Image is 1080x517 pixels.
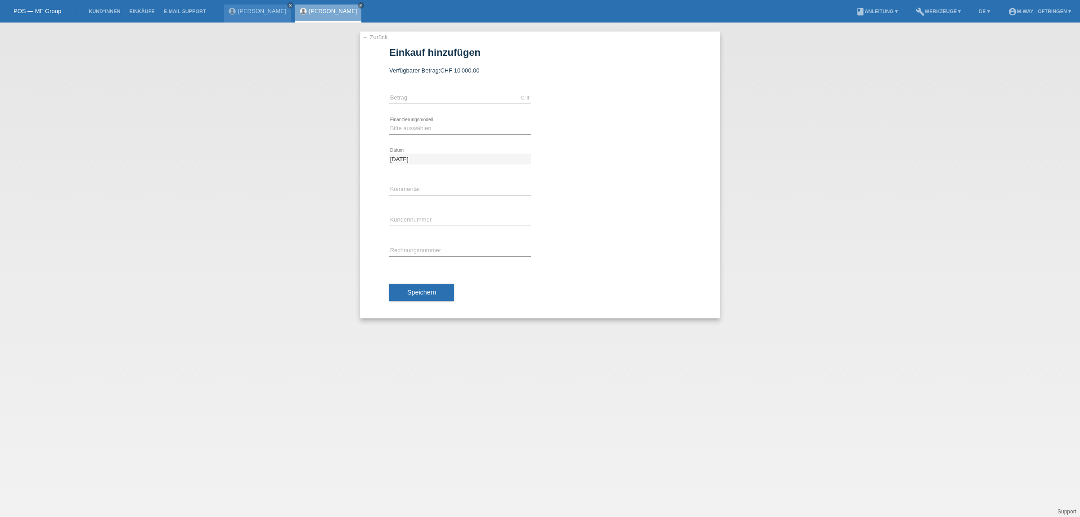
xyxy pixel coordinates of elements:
div: CHF [521,95,531,100]
a: close [287,2,293,9]
button: Speichern [389,284,454,301]
a: [PERSON_NAME] [238,8,286,14]
i: close [359,3,363,8]
span: Speichern [407,289,436,296]
div: Verfügbarer Betrag: [389,67,691,74]
a: account_circlem-way - Oftringen ▾ [1003,9,1075,14]
a: POS — MF Group [13,8,61,14]
i: book [856,7,865,16]
i: build [916,7,925,16]
i: account_circle [1008,7,1017,16]
a: close [358,2,364,9]
h1: Einkauf hinzufügen [389,47,691,58]
a: bookAnleitung ▾ [851,9,902,14]
a: Kund*innen [84,9,125,14]
i: close [288,3,292,8]
a: DE ▾ [974,9,994,14]
a: Einkäufe [125,9,159,14]
a: E-Mail Support [159,9,211,14]
a: ← Zurück [362,34,387,41]
a: buildWerkzeuge ▾ [911,9,966,14]
a: [PERSON_NAME] [309,8,357,14]
a: Support [1057,508,1076,515]
span: CHF 10'000.00 [440,67,479,74]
